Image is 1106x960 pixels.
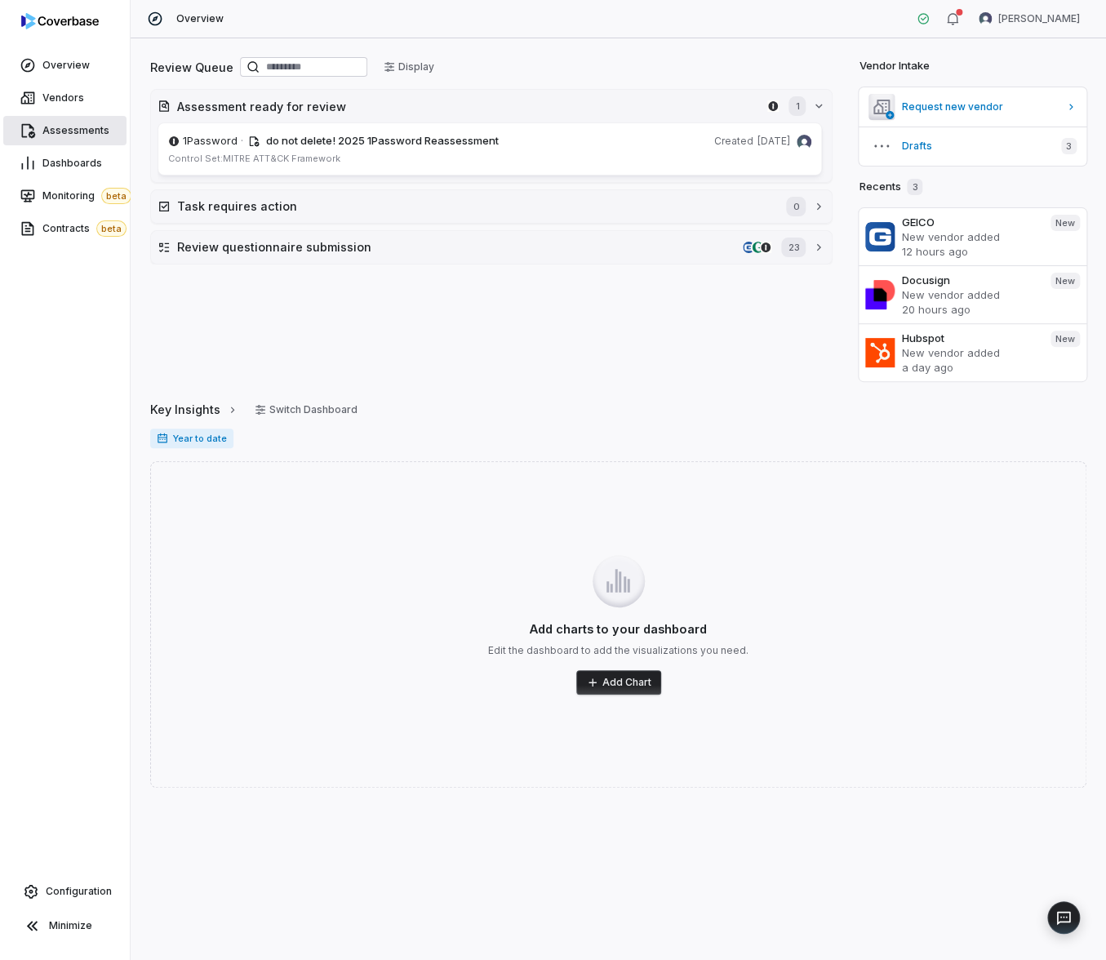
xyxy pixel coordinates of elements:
button: Task requires action0 [151,190,832,223]
span: Control Set: MITRE ATT&CK Framework [168,153,340,164]
button: Minimize [7,909,123,942]
span: 23 [781,238,806,257]
h3: Docusign [901,273,1037,287]
p: 20 hours ago [901,302,1037,317]
span: Key Insights [150,401,220,418]
button: David Gold avatar[PERSON_NAME] [969,7,1090,31]
span: Monitoring [42,188,131,204]
span: Dashboards [42,157,102,170]
span: Overview [42,59,90,72]
h3: Hubspot [901,331,1037,345]
h2: Review questionnaire submission [177,238,736,256]
span: New [1050,215,1080,231]
span: Assessments [42,124,109,137]
a: GEICONew vendor added12 hours agoNew [859,208,1086,265]
a: 1password.com1Password· do not delete! 2025 1Password ReassessmentCreated[DATE]David Gold avatarC... [158,122,822,176]
a: Request new vendor [859,87,1086,127]
span: Overview [176,12,224,25]
span: Contracts [42,220,127,237]
p: New vendor added [901,287,1037,302]
img: David Gold avatar [797,135,811,149]
h2: Assessment ready for review [177,98,761,115]
span: beta [96,220,127,237]
a: DocusignNew vendor added20 hours agoNew [859,265,1086,323]
p: New vendor added [901,345,1037,360]
button: Add Chart [576,670,661,695]
span: Minimize [49,919,92,932]
button: Key Insights [145,393,243,427]
p: 12 hours ago [901,244,1037,259]
img: David Gold avatar [979,12,992,25]
span: Request new vendor [901,100,1059,113]
h2: Recents [859,179,922,195]
button: Review questionnaire submissiongeico.comthegeneral.com1password.com23 [151,231,832,264]
button: Switch Dashboard [245,398,367,422]
span: [DATE] [756,135,790,148]
span: do not delete! 2025 1Password Reassessment [266,134,499,147]
span: Drafts [901,140,1048,153]
button: Assessment ready for review1password.com1 [151,90,832,122]
a: HubspotNew vendor addeda day agoNew [859,323,1086,381]
a: Assessments [3,116,127,145]
h2: Vendor Intake [859,58,929,74]
a: Configuration [7,877,123,906]
span: Configuration [46,885,112,898]
p: a day ago [901,360,1037,375]
a: Dashboards [3,149,127,178]
svg: Date range for report [157,433,168,444]
p: New vendor added [901,229,1037,244]
img: logo-D7KZi-bG.svg [21,13,99,29]
a: Key Insights [150,393,238,427]
span: New [1050,273,1080,289]
button: Drafts3 [859,127,1086,166]
span: 1Password [183,133,238,149]
a: Monitoringbeta [3,181,127,211]
span: 1 [788,96,806,116]
span: 3 [907,179,922,195]
h2: Task requires action [177,198,770,215]
span: Vendors [42,91,84,104]
span: New [1050,331,1080,347]
a: Overview [3,51,127,80]
span: beta [101,188,131,204]
span: 0 [786,197,806,216]
span: [PERSON_NAME] [998,12,1080,25]
span: Year to date [150,429,233,448]
span: · [241,133,243,149]
button: Display [374,55,444,79]
span: Created [713,135,753,148]
h2: Review Queue [150,59,233,76]
span: 3 [1061,138,1077,154]
a: Vendors [3,83,127,113]
a: Contractsbeta [3,214,127,243]
p: Edit the dashboard to add the visualizations you need. [488,644,748,657]
h3: Add charts to your dashboard [530,620,707,638]
h3: GEICO [901,215,1037,229]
